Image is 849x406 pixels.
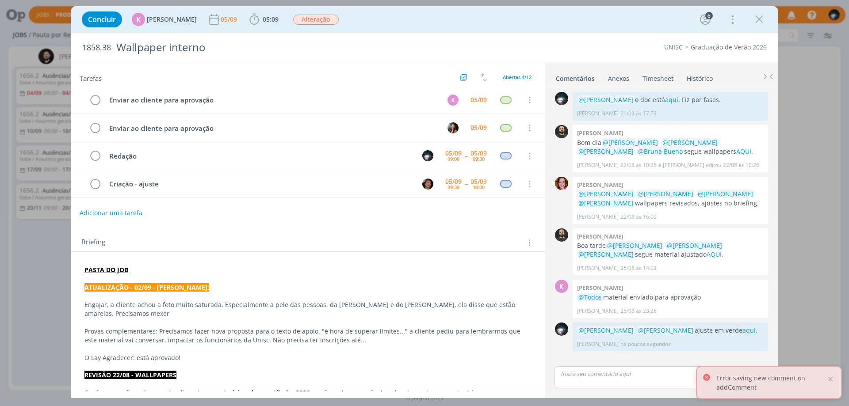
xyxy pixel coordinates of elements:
[577,241,764,259] p: Boa tarde segue material ajustado
[80,72,102,83] span: Tarefas
[470,125,487,131] div: 05/09
[578,190,634,198] span: @[PERSON_NAME]
[620,161,657,169] span: 22/08 às 10:26
[577,138,764,156] p: Bom dia segue wallpapers
[577,213,619,221] p: [PERSON_NAME]
[263,15,279,23] span: 05:09
[577,232,623,240] b: [PERSON_NAME]
[503,74,532,80] span: Abertas 4/12
[578,250,634,258] span: @[PERSON_NAME]
[577,293,764,302] p: material enviado para aprovação
[79,205,143,221] button: Adicionar uma tarefa
[445,178,462,185] div: 05/09
[84,388,531,406] p: Conforme confirmado com atendimento, logotema da campanha “sim para as suas escolhas”, logo UNISC...
[84,266,128,274] a: PASTA DO JOB
[707,250,723,258] a: AQUI.
[421,177,434,190] button: P
[555,177,568,190] img: B
[113,37,478,58] div: Wallpaper interno
[481,73,487,81] img: arrow-down-up.svg
[446,121,459,134] button: B
[620,264,657,272] span: 25/08 às 14:02
[470,178,487,185] div: 05/09
[447,185,459,190] div: 09:30
[84,353,180,362] span: O Lay Agradecer: está aprovado!
[105,95,439,106] div: Enviar ao cliente para aprovação
[577,181,623,189] b: [PERSON_NAME]
[578,293,602,301] span: @Todos
[555,228,568,242] img: P
[447,156,459,161] div: 09:00
[422,178,433,190] img: P
[293,15,339,25] span: Alteração
[577,340,619,348] p: [PERSON_NAME]
[293,14,339,25] button: Alteração
[577,110,619,118] p: [PERSON_NAME]
[555,70,595,83] a: Comentários
[205,388,395,397] strong: os materiais sobre vestibular 2026 precisam ter na assinatura:
[608,74,629,83] div: Anexos
[620,213,657,221] span: 22/08 às 16:09
[638,326,693,334] span: @[PERSON_NAME]
[105,151,414,162] div: Redação
[607,241,662,250] span: @[PERSON_NAME]
[578,326,634,334] span: @[PERSON_NAME]
[667,241,722,250] span: @[PERSON_NAME]
[664,43,683,51] a: UNISC
[465,153,467,159] span: --
[620,307,657,315] span: 25/08 às 23:26
[71,6,778,398] div: dialog
[577,161,619,169] p: [PERSON_NAME]
[662,138,718,147] span: @[PERSON_NAME]
[658,161,721,169] span: e [PERSON_NAME] editou
[620,110,657,118] span: 21/08 às 17:53
[555,125,568,138] img: P
[555,280,568,293] div: K
[105,178,414,190] div: Criação - ajuste
[555,92,568,105] img: G
[691,43,767,51] a: Graduação de Verão 2026
[421,149,434,163] button: G
[742,326,756,334] a: aqui
[578,147,634,156] span: @[PERSON_NAME]
[84,283,209,292] strong: ATUALIZAÇÃO - 02/09 - [PERSON_NAME]:
[84,300,531,318] p: Engajar, a cliente achou a foto muito saturada. Especialmente a pele das pessoas, da [PERSON_NAME...
[638,147,683,156] span: @Bruna Bueno
[470,97,487,103] div: 05/09
[105,123,439,134] div: Enviar ao cliente para aprovação
[723,161,759,169] span: 22/08 às 10:26
[716,373,826,392] p: Error saving new comment on addComment
[577,129,623,137] b: [PERSON_NAME]
[577,284,623,292] b: [PERSON_NAME]
[698,190,753,198] span: @[PERSON_NAME]
[577,190,764,208] p: wallpapers revisados, ajustes no briefing.
[555,323,568,336] img: G
[638,190,693,198] span: @[PERSON_NAME]
[147,16,197,23] span: [PERSON_NAME]
[686,70,713,83] a: Histórico
[221,16,239,23] div: 05/09
[578,199,634,207] span: @[PERSON_NAME]
[705,12,713,19] div: 6
[447,122,459,133] img: B
[447,95,459,106] div: K
[577,307,619,315] p: [PERSON_NAME]
[603,138,658,147] span: @[PERSON_NAME]
[578,95,634,104] span: @[PERSON_NAME]
[132,13,145,26] div: K
[577,264,619,272] p: [PERSON_NAME]
[620,340,671,348] span: há poucos segundos
[88,16,116,23] span: Concluir
[422,150,433,161] img: G
[473,156,485,161] div: 09:30
[84,371,176,379] strong: REVISÃO 22/08 - WALLPAPERS
[445,150,462,156] div: 05/09
[82,43,111,53] span: 1858.38
[736,147,753,156] a: AQUI.
[247,12,281,27] button: 05:09
[577,326,764,335] p: ajuste em verde .
[473,185,485,190] div: 10:00
[446,93,459,106] button: K
[470,150,487,156] div: 05/09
